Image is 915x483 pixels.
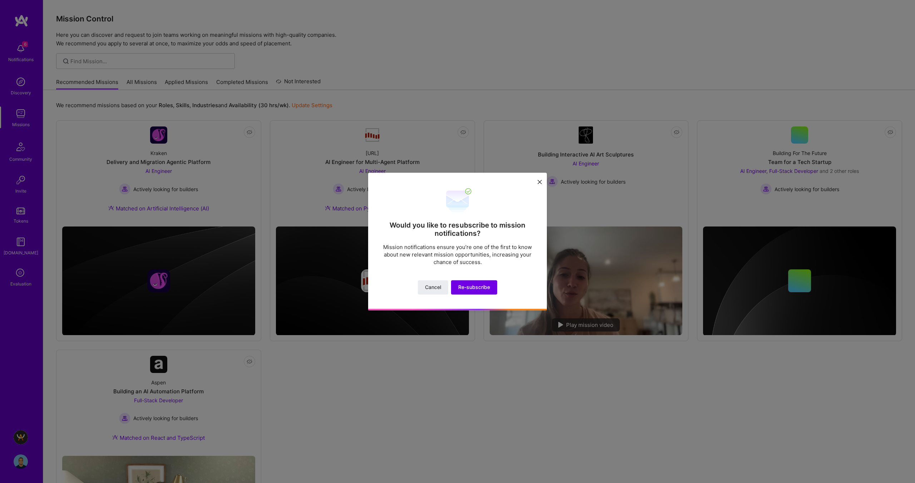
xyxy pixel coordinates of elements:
span: Re-subscribe [458,284,490,291]
img: re-subscribe [443,187,472,215]
button: Cancel [418,280,448,295]
span: Cancel [425,284,441,291]
i: icon Close [538,180,542,184]
button: Re-subscribe [451,280,497,295]
h2: Would you like to resubscribe to mission notifications? [382,221,533,238]
p: Mission notifications ensure you’re one of the first to know about new relevant mission opportuni... [382,244,533,266]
